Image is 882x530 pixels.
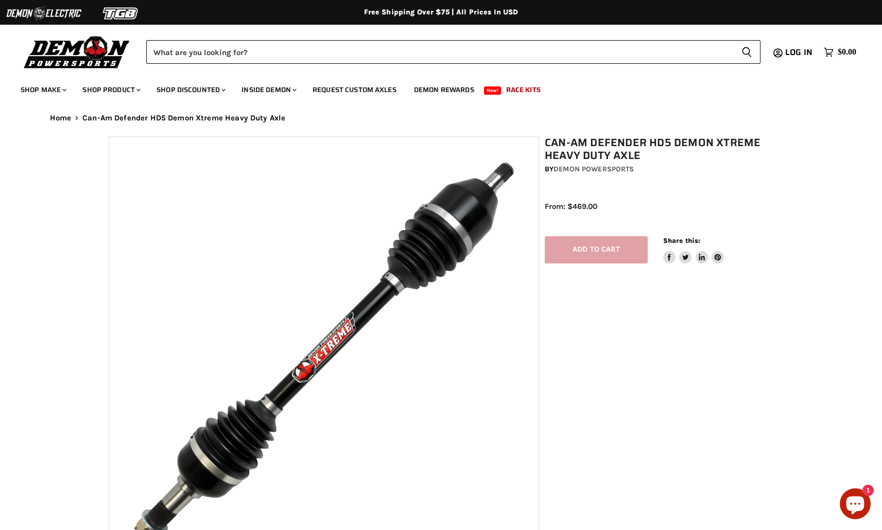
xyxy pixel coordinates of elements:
img: Demon Electric Logo 2 [5,4,82,23]
a: Race Kits [498,79,548,100]
input: Search [146,40,733,64]
a: $0.00 [819,45,861,60]
h1: Can-Am Defender HD5 Demon Xtreme Heavy Duty Axle [545,136,780,162]
img: TGB Logo 2 [82,4,160,23]
span: From: $469.00 [545,202,597,211]
span: Share this: [663,237,700,244]
span: New! [484,86,501,95]
nav: Breadcrumbs [29,114,853,122]
a: Demon Rewards [406,79,482,100]
form: Product [146,40,760,64]
div: Free Shipping Over $75 | All Prices In USD [29,8,853,17]
button: Search [733,40,760,64]
div: by [545,164,780,175]
a: Home [50,114,72,122]
a: Inside Demon [234,79,303,100]
span: Can-Am Defender HD5 Demon Xtreme Heavy Duty Axle [82,114,285,122]
inbox-online-store-chat: Shopify online store chat [837,488,874,522]
a: Request Custom Axles [305,79,404,100]
a: Demon Powersports [554,165,634,173]
a: Shop Discounted [149,79,232,100]
aside: Share this: [663,236,724,263]
a: Log in [781,48,819,57]
a: Shop Product [75,79,147,100]
span: Log in [785,46,812,59]
ul: Main menu [13,75,854,100]
img: Demon Powersports [21,33,133,70]
span: $0.00 [838,47,856,57]
a: Shop Make [13,79,73,100]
